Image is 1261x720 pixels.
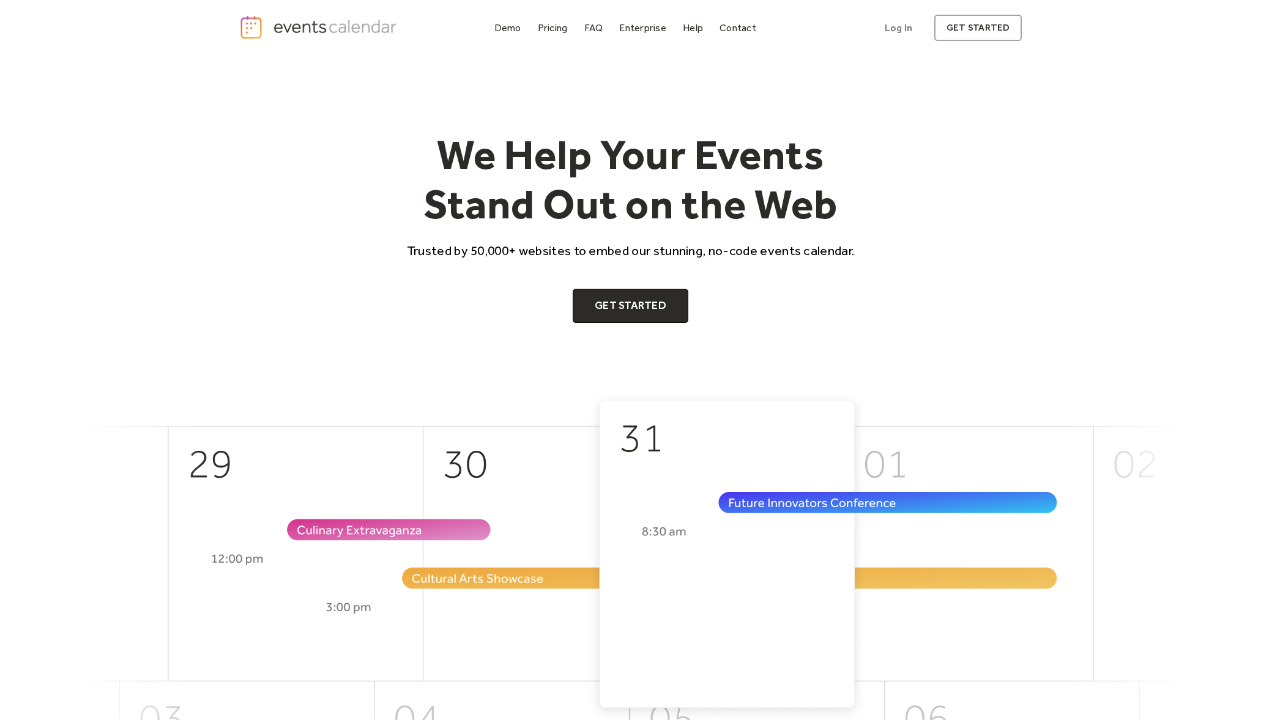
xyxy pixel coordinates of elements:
[683,24,703,31] div: Help
[584,24,603,31] div: FAQ
[678,20,708,36] a: Help
[494,24,521,31] div: Demo
[614,20,671,36] a: Enterprise
[573,289,688,323] a: Get Started
[934,15,1022,41] a: get started
[720,24,756,31] div: Contact
[538,24,568,31] div: Pricing
[489,20,526,36] a: Demo
[872,15,924,41] a: Log In
[715,20,761,36] a: Contact
[396,130,866,229] h1: We Help Your Events Stand Out on the Web
[579,20,608,36] a: FAQ
[533,20,573,36] a: Pricing
[396,242,866,259] p: Trusted by 50,000+ websites to embed our stunning, no-code events calendar.
[619,24,666,31] div: Enterprise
